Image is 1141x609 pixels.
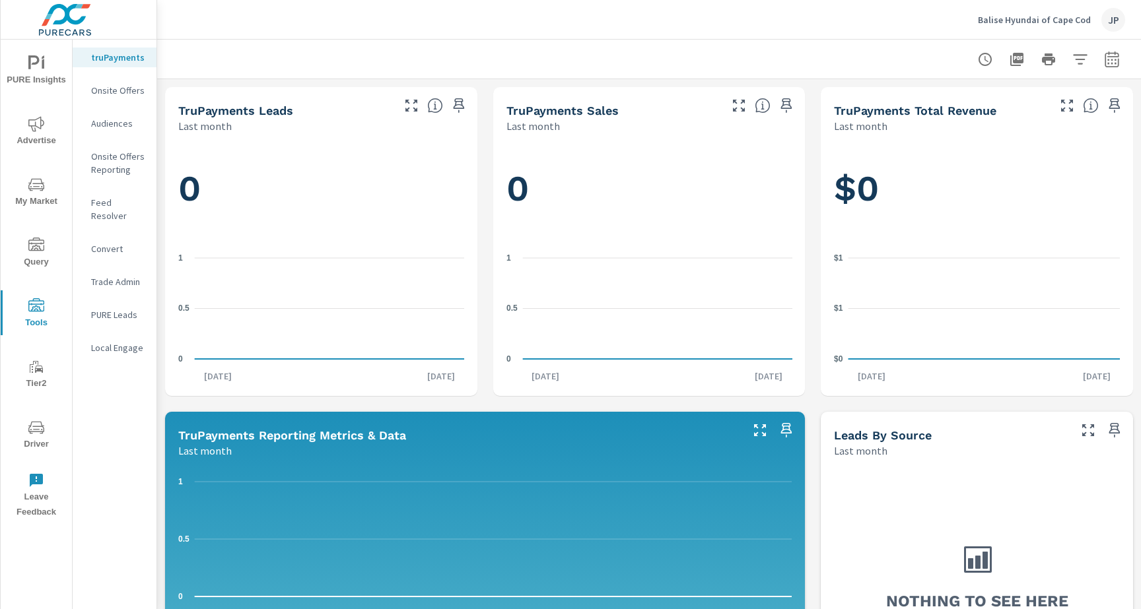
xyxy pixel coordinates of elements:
[506,166,792,211] h1: 0
[5,177,68,209] span: My Market
[178,428,406,442] h5: truPayments Reporting Metrics & Data
[834,166,1120,211] h1: $0
[506,304,518,313] text: 0.5
[73,305,156,325] div: PURE Leads
[978,14,1091,26] p: Balise Hyundai of Cape Cod
[91,341,146,354] p: Local Engage
[73,338,156,358] div: Local Engage
[776,420,797,441] span: Save this to your personalized report
[1083,98,1099,113] span: Total revenue from sales matched to a truPayments lead. [Source: This data is sourced from the de...
[5,238,68,270] span: Query
[834,354,843,364] text: $0
[91,51,146,64] p: truPayments
[1035,46,1062,73] button: Print Report
[745,369,792,383] p: [DATE]
[178,304,190,313] text: 0.5
[1104,420,1125,441] span: Save this to your personalized report
[834,104,996,117] h5: truPayments Total Revenue
[5,116,68,148] span: Advertise
[1056,95,1078,116] button: Make Fullscreen
[5,298,68,331] span: Tools
[1099,46,1125,73] button: Select Date Range
[73,272,156,292] div: Trade Admin
[178,534,190,544] text: 0.5
[91,275,146,288] p: Trade Admin
[91,150,146,176] p: Onsite Offers Reporting
[178,118,232,134] p: Last month
[834,428,932,442] h5: Leads By Source
[73,113,156,133] div: Audiences
[506,354,511,364] text: 0
[5,359,68,391] span: Tier2
[848,369,895,383] p: [DATE]
[834,253,843,263] text: $1
[91,84,146,97] p: Onsite Offers
[1104,95,1125,116] span: Save this to your personalized report
[91,308,146,321] p: PURE Leads
[776,95,797,116] span: Save this to your personalized report
[5,472,68,520] span: Leave Feedback
[178,443,232,459] p: Last month
[73,80,156,100] div: Onsite Offers
[506,104,619,117] h5: truPayments Sales
[728,95,749,116] button: Make Fullscreen
[91,242,146,255] p: Convert
[1101,8,1125,32] div: JP
[178,104,293,117] h5: truPayments Leads
[427,98,443,113] span: The number of truPayments leads.
[1004,46,1030,73] button: "Export Report to PDF"
[5,420,68,452] span: Driver
[749,420,771,441] button: Make Fullscreen
[834,304,843,313] text: $1
[418,369,464,383] p: [DATE]
[522,369,569,383] p: [DATE]
[1067,46,1093,73] button: Apply Filters
[73,48,156,67] div: truPayments
[834,118,887,134] p: Last month
[1,40,72,525] div: nav menu
[195,369,241,383] p: [DATE]
[506,253,511,263] text: 1
[73,239,156,259] div: Convert
[834,443,887,459] p: Last month
[178,592,183,601] text: 0
[1078,420,1099,441] button: Make Fullscreen
[506,118,560,134] p: Last month
[91,117,146,130] p: Audiences
[178,354,183,364] text: 0
[178,166,464,211] h1: 0
[1074,369,1120,383] p: [DATE]
[448,95,469,116] span: Save this to your personalized report
[178,477,183,486] text: 1
[5,55,68,88] span: PURE Insights
[73,146,156,179] div: Onsite Offers Reporting
[91,196,146,222] p: Feed Resolver
[73,193,156,226] div: Feed Resolver
[755,98,771,113] span: Number of sales matched to a truPayments lead. [Source: This data is sourced from the dealer's DM...
[178,253,183,263] text: 1
[401,95,422,116] button: Make Fullscreen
